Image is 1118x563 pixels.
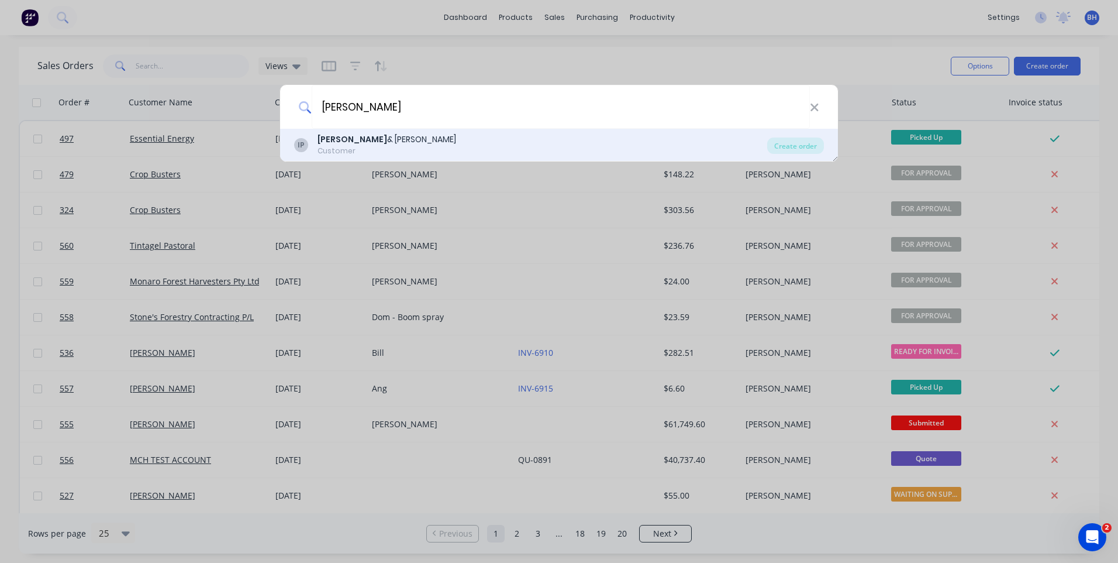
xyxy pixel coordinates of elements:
[318,146,456,156] div: Customer
[318,133,456,146] div: & [PERSON_NAME]
[1078,523,1106,551] iframe: Intercom live chat
[767,138,824,154] div: Create order
[1102,523,1112,533] span: 2
[294,138,308,152] div: IP
[318,133,387,145] b: [PERSON_NAME]
[312,85,810,129] input: Enter a customer name to create a new order...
